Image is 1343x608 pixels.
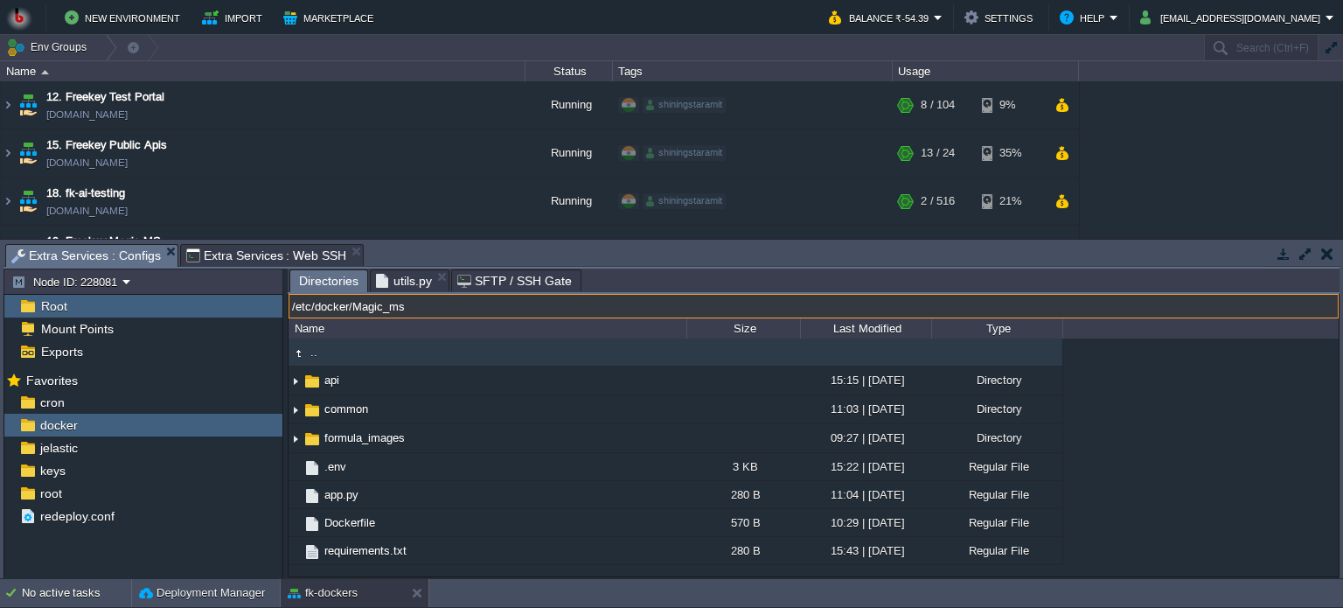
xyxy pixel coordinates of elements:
[525,129,613,177] div: Running
[41,70,49,74] img: AMDAwAAAACH5BAEAAAAALAAAAAABAAEAAAICRAEAOw==
[931,537,1062,564] div: Regular File
[643,97,726,113] div: shiningstaramit
[37,508,117,524] a: redeploy.conf
[46,88,164,106] span: 12. Freekey Test Portal
[289,367,303,395] img: AMDAwAAAACH5BAEAAAAALAAAAAABAAEAAAICRAEAOw==
[303,542,322,562] img: AMDAwAAAACH5BAEAAAAALAAAAAABAAEAAAICRAEAOw==
[982,81,1039,129] div: 9%
[1,81,15,129] img: AMDAwAAAACH5BAEAAAAALAAAAAABAAEAAAICRAEAOw==
[308,345,320,360] a: ..
[16,178,40,225] img: AMDAwAAAACH5BAEAAAAALAAAAAABAAEAAAICRAEAOw==
[303,514,322,534] img: AMDAwAAAACH5BAEAAAAALAAAAAABAAEAAAICRAEAOw==
[931,509,1062,536] div: Regular File
[303,430,322,449] img: AMDAwAAAACH5BAEAAAAALAAAAAABAAEAAAICRAEAOw==
[290,318,686,339] div: Name
[526,61,612,81] div: Status
[11,274,122,290] button: Node ID: 228081
[921,81,955,129] div: 8 / 104
[37,486,65,501] a: root
[38,344,86,360] a: Exports
[16,81,40,129] img: AMDAwAAAACH5BAEAAAAALAAAAAABAAEAAAICRAEAOw==
[322,515,378,530] a: Dockerfile
[299,270,358,292] span: Directories
[525,178,613,225] div: Running
[525,81,613,129] div: Running
[370,269,449,291] li: /etc/docker/Magic_ms/api/latex_image_bg/utils.py
[37,417,80,433] a: docker
[46,136,167,154] a: 15. Freekey Public Apis
[23,374,80,388] a: Favorites
[46,185,125,202] a: 18. fk-ai-testing
[1,129,15,177] img: AMDAwAAAACH5BAEAAAAALAAAAAABAAEAAAICRAEAOw==
[289,509,303,536] img: AMDAwAAAACH5BAEAAAAALAAAAAABAAEAAAICRAEAOw==
[46,154,128,171] a: [DOMAIN_NAME]
[37,395,67,410] a: cron
[283,7,379,28] button: Marketplace
[931,395,1062,423] div: Directory
[982,178,1039,225] div: 21%
[982,129,1039,177] div: 35%
[186,245,347,266] span: Extra Services : Web SSH
[38,298,70,314] a: Root
[686,509,800,536] div: 570 B
[322,487,361,502] a: app.py
[931,453,1062,480] div: Regular File
[931,367,1062,394] div: Directory
[23,373,80,388] span: Favorites
[686,453,800,480] div: 3 KB
[921,178,955,225] div: 2 / 516
[525,226,613,273] div: Running
[289,481,303,508] img: AMDAwAAAACH5BAEAAAAALAAAAAABAAEAAAICRAEAOw==
[322,430,407,445] a: formula_images
[289,396,303,423] img: AMDAwAAAACH5BAEAAAAALAAAAAABAAEAAAICRAEAOw==
[289,453,303,480] img: AMDAwAAAACH5BAEAAAAALAAAAAABAAEAAAICRAEAOw==
[800,367,931,394] div: 15:15 | [DATE]
[2,61,525,81] div: Name
[46,233,161,250] a: 19. Freekey Magic MS
[800,453,931,480] div: 15:22 | [DATE]
[322,543,409,558] a: requirements.txt
[303,401,322,420] img: AMDAwAAAACH5BAEAAAAALAAAAAABAAEAAAICRAEAOw==
[37,463,68,479] a: keys
[829,7,934,28] button: Balance ₹-54.39
[289,344,308,363] img: AMDAwAAAACH5BAEAAAAALAAAAAABAAEAAAICRAEAOw==
[982,226,1039,273] div: 21%
[65,7,185,28] button: New Environment
[322,459,349,474] a: .env
[800,424,931,451] div: 09:27 | [DATE]
[643,193,726,209] div: shiningstaramit
[303,372,322,391] img: AMDAwAAAACH5BAEAAAAALAAAAAABAAEAAAICRAEAOw==
[614,61,892,81] div: Tags
[46,106,128,123] a: [DOMAIN_NAME]
[6,35,93,59] button: Env Groups
[322,373,342,388] a: api
[202,7,268,28] button: Import
[686,481,800,508] div: 280 B
[303,486,322,506] img: AMDAwAAAACH5BAEAAAAALAAAAAABAAEAAAICRAEAOw==
[289,425,303,452] img: AMDAwAAAACH5BAEAAAAALAAAAAABAAEAAAICRAEAOw==
[686,537,800,564] div: 280 B
[931,481,1062,508] div: Regular File
[688,318,800,339] div: Size
[46,202,128,220] a: [DOMAIN_NAME]
[322,402,371,416] a: common
[1140,7,1326,28] button: [EMAIL_ADDRESS][DOMAIN_NAME]
[38,321,116,337] span: Mount Points
[933,318,1062,339] div: Type
[921,226,949,273] div: 1 / 50
[800,481,931,508] div: 11:04 | [DATE]
[37,440,80,456] a: jelastic
[288,584,358,602] button: fk-dockers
